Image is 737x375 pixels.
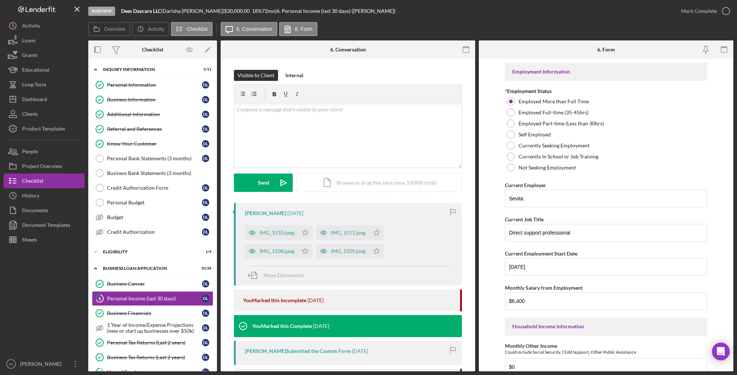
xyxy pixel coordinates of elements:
[258,174,269,192] div: Send
[4,159,85,174] button: Project Overview
[107,126,202,132] div: Referral and References
[198,250,211,254] div: 1 / 4
[202,214,209,221] div: D L
[4,77,85,92] a: Long-Term
[262,8,275,14] div: 72 mo
[331,248,366,254] div: IMG_1509.jpeg
[163,8,224,14] div: Darisha [PERSON_NAME] |
[4,174,85,188] a: Checklist
[245,266,311,285] button: Move Documents
[22,232,37,249] div: Sheets
[243,297,306,303] div: You Marked this Incomplete
[107,310,202,316] div: Business Financials
[202,339,209,346] div: D L
[674,4,733,18] button: Mark Complete
[107,156,202,161] div: Personal Bank Statements (3 months)
[22,121,65,138] div: Product Templates
[22,92,47,108] div: Dashboard
[107,214,202,220] div: Budget
[236,26,273,32] label: 6. Conversation
[202,354,209,361] div: D L
[505,285,583,291] label: Monthly Salary from Employment
[92,321,213,335] a: 1 Year of Income/Expense Projections (new or start up businesses over $50k)DL
[597,47,615,53] div: 6. Form
[187,26,208,32] label: Checklist
[260,230,294,236] div: IMG_1510.jpeg
[18,357,66,373] div: [PERSON_NAME]
[92,306,213,321] a: Business FinancialsDL
[202,125,209,133] div: D L
[202,111,209,118] div: D L
[88,7,115,16] div: In Review
[22,159,62,175] div: Project Overview
[92,210,213,225] a: BudgetDL
[92,291,213,306] a: 6Personal Income (last 30 days)DL
[198,67,211,72] div: 5 / 11
[202,228,209,236] div: D L
[519,132,551,137] label: Self Employed
[4,144,85,159] button: People
[519,154,598,160] label: Currently In School or Job Training
[202,324,209,332] div: D L
[92,92,213,107] a: Business InformationDL
[263,272,304,278] span: Move Documents
[92,166,213,181] a: Business Bank Statements (3 months)
[202,295,209,302] div: D L
[519,99,589,104] label: Employed More than Full Time
[505,88,707,94] div: *Employment Status
[121,8,161,14] b: Dees Daycare LLC
[4,18,85,33] a: Activity
[4,218,85,232] a: Document Templates
[22,18,40,35] div: Activity
[92,136,213,151] a: Know Your CustomerDL
[92,350,213,365] a: Business Tax Returns (Last 2 years)DL
[352,348,368,354] time: 2025-06-05 15:37
[104,26,125,32] label: Overview
[107,170,213,176] div: Business Bank Statements (3 months)
[234,174,293,192] button: Send
[22,188,39,205] div: History
[107,281,202,287] div: Business Canvas
[245,210,286,216] div: [PERSON_NAME]
[4,121,85,136] button: Product Templates
[505,182,546,188] label: Current Employer
[4,107,85,121] button: Clients
[202,280,209,287] div: D L
[107,322,202,334] div: 1 Year of Income/Expense Projections (new or start up businesses over $50k)
[505,343,557,349] label: Monthly Other Income
[282,70,307,81] button: Internal
[171,22,213,36] button: Checklist
[107,229,202,235] div: Credit Authorization
[4,92,85,107] button: Dashboard
[107,296,202,301] div: Personal Income (last 30 days)
[245,244,313,258] button: IMG_1508.jpeg
[505,216,544,222] label: Current Job Title
[148,26,164,32] label: Activity
[22,63,49,79] div: Educational
[97,369,102,374] tspan: 10
[4,188,85,203] button: History
[279,22,317,36] button: 6. Form
[238,70,274,81] div: Visible to Client
[202,310,209,317] div: D L
[245,348,351,354] div: [PERSON_NAME] Submitted the Custom Form
[512,69,700,75] div: Employment Information
[107,185,202,191] div: Credit Authorization Form
[99,296,101,301] tspan: 6
[107,97,202,103] div: Business Information
[103,250,193,254] div: ELIGIBILITY
[295,26,313,32] label: 6. Form
[4,203,85,218] button: Documents
[4,48,85,63] button: Grants
[245,225,313,240] button: IMG_1510.jpeg
[22,77,46,94] div: Long-Term
[4,232,85,247] button: Sheets
[252,8,262,14] div: 18 %
[92,181,213,195] a: Credit Authorization FormDL
[107,141,202,147] div: Know Your Customer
